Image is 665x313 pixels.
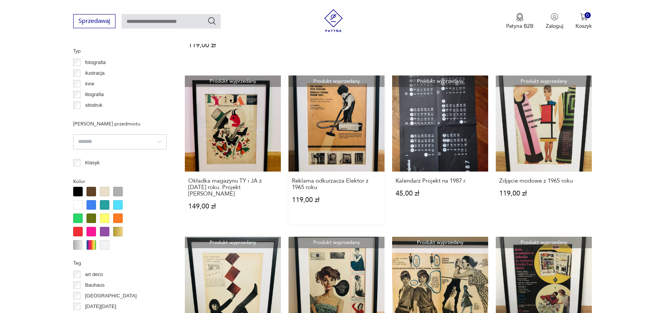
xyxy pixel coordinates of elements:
[85,302,116,311] p: [DATE][DATE]
[188,178,277,197] h3: Okładka magazynu TY i JA z [DATE] roku. Projekt [PERSON_NAME]
[73,19,115,24] a: Sprzedawaj
[85,159,99,167] p: Klasyk
[499,178,588,184] h3: Zdjęcie modowe z 1965 roku
[73,120,167,128] p: [PERSON_NAME] przedmiotu
[551,13,558,21] img: Ikonka użytkownika
[85,58,106,67] p: fotografia
[85,101,103,109] p: sitodruk
[207,16,216,26] button: Szukaj
[73,259,167,267] p: Tag
[73,14,115,28] button: Sprzedawaj
[585,12,591,19] div: 0
[575,22,592,30] p: Koszyk
[499,190,588,197] p: 119,00 zł
[546,22,563,30] p: Zaloguj
[85,80,95,88] p: inne
[292,178,381,191] h3: Reklama odkurzacza Elektor z 1965 roku
[580,13,588,21] img: Ikona koszyka
[73,177,167,186] p: Kolor
[506,13,534,30] button: Patyna B2B
[188,203,277,210] p: 149,00 zł
[85,69,104,77] p: ilustracja
[292,197,381,203] p: 119,00 zł
[185,75,281,225] a: Produkt wyprzedanyOkładka magazynu TY i JA z czerwca 1961 roku. Projekt R. CieślewiczOkładka maga...
[516,13,524,21] img: Ikona medalu
[85,281,104,289] p: Bauhaus
[396,178,485,184] h3: Kalendarz Projekt na 1987 r.
[506,22,534,30] p: Patyna B2B
[322,9,345,32] img: Patyna - sklep z meblami i dekoracjami vintage
[288,75,385,225] a: Produkt wyprzedanyReklama odkurzacza Elektor z 1965 rokuReklama odkurzacza Elektor z 1965 roku119...
[575,13,592,30] button: 0Koszyk
[496,75,592,225] a: Produkt wyprzedanyZdjęcie modowe z 1965 rokuZdjęcie modowe z 1965 roku119,00 zł
[73,47,167,55] p: Typ
[85,270,103,279] p: art deco
[85,90,104,99] p: litografia
[506,13,534,30] a: Ikona medaluPatyna B2B
[392,75,488,225] a: Produkt wyprzedanyKalendarz Projekt na 1987 r.Kalendarz Projekt na 1987 r.45,00 zł
[85,292,136,300] p: [GEOGRAPHIC_DATA]
[396,190,485,197] p: 45,00 zł
[546,13,563,30] button: Zaloguj
[188,42,277,48] p: 119,00 zł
